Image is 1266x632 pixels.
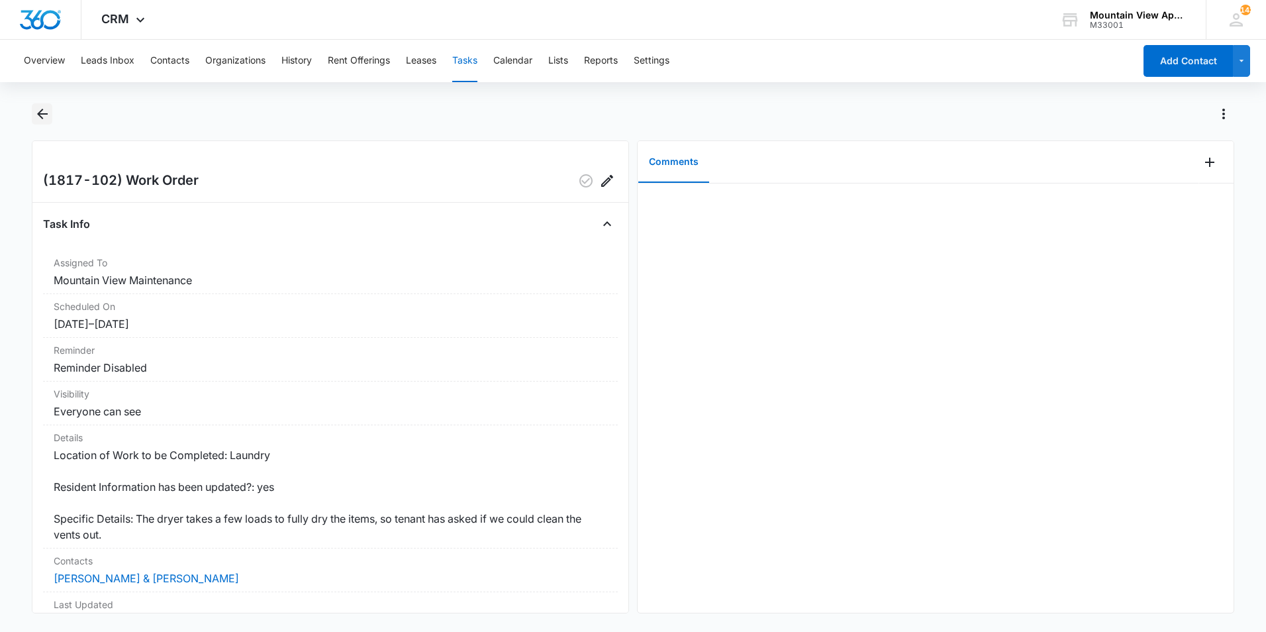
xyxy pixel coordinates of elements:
[43,216,90,232] h4: Task Info
[1240,5,1251,15] div: notifications count
[43,294,618,338] div: Scheduled On[DATE]–[DATE]
[281,40,312,82] button: History
[406,40,436,82] button: Leases
[634,40,669,82] button: Settings
[54,256,607,270] dt: Assigned To
[597,213,618,235] button: Close
[54,572,239,585] a: [PERSON_NAME] & [PERSON_NAME]
[24,40,65,82] button: Overview
[150,40,189,82] button: Contacts
[54,316,607,332] dd: [DATE] – [DATE]
[43,549,618,592] div: Contacts[PERSON_NAME] & [PERSON_NAME]
[493,40,532,82] button: Calendar
[597,170,618,191] button: Edit
[54,598,607,611] dt: Last Updated
[54,447,607,543] dd: Location of Work to be Completed: Laundry Resident Information has been updated?: yes Specific De...
[1090,21,1187,30] div: account id
[54,387,607,401] dt: Visibility
[54,431,607,445] dt: Details
[54,554,607,568] dt: Contacts
[81,40,134,82] button: Leads Inbox
[1144,45,1233,77] button: Add Contact
[32,103,52,125] button: Back
[1240,5,1251,15] span: 143
[205,40,266,82] button: Organizations
[43,338,618,382] div: ReminderReminder Disabled
[54,299,607,313] dt: Scheduled On
[1090,10,1187,21] div: account name
[43,250,618,294] div: Assigned ToMountain View Maintenance
[1213,103,1234,125] button: Actions
[638,142,709,183] button: Comments
[328,40,390,82] button: Rent Offerings
[43,170,199,191] h2: (1817-102) Work Order
[54,343,607,357] dt: Reminder
[43,425,618,549] div: DetailsLocation of Work to be Completed: Laundry Resident Information has been updated?: yes Spec...
[452,40,477,82] button: Tasks
[584,40,618,82] button: Reports
[54,272,607,288] dd: Mountain View Maintenance
[54,360,607,376] dd: Reminder Disabled
[1199,152,1220,173] button: Add Comment
[101,12,129,26] span: CRM
[54,403,607,419] dd: Everyone can see
[548,40,568,82] button: Lists
[43,382,618,425] div: VisibilityEveryone can see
